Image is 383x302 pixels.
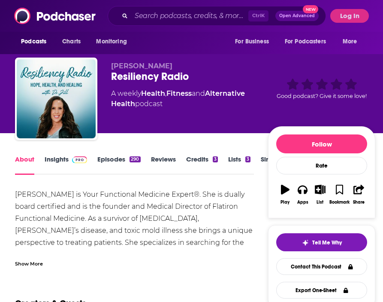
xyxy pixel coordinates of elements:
[131,9,248,23] input: Search podcasts, credits, & more...
[141,89,165,98] a: Health
[192,89,205,98] span: and
[15,155,34,175] a: About
[294,179,311,210] button: Apps
[303,5,318,13] span: New
[248,10,268,21] span: Ctrl K
[108,6,326,26] div: Search podcasts, credits, & more...
[276,233,367,251] button: tell me why sparkleTell Me Why
[245,156,250,162] div: 3
[90,34,138,50] button: open menu
[228,155,250,175] a: Lists3
[317,200,323,205] div: List
[275,11,319,21] button: Open AdvancedNew
[297,200,308,205] div: Apps
[337,34,368,50] button: open menu
[353,200,365,205] div: Share
[268,62,375,115] div: Good podcast? Give it some love!
[279,34,338,50] button: open menu
[62,36,81,48] span: Charts
[277,93,367,99] span: Good podcast? Give it some love!
[285,36,326,48] span: For Podcasters
[229,34,280,50] button: open menu
[14,8,97,24] img: Podchaser - Follow, Share and Rate Podcasts
[21,36,46,48] span: Podcasts
[72,156,87,163] img: Podchaser Pro
[302,239,309,246] img: tell me why sparkle
[186,155,218,175] a: Credits3
[57,34,86,50] a: Charts
[261,155,282,175] a: Similar
[96,36,127,48] span: Monitoring
[276,282,367,299] button: Export One-Sheet
[15,34,57,50] button: open menu
[111,89,245,108] a: Alternative Health
[276,134,367,153] button: Follow
[329,179,350,210] button: Bookmark
[276,157,367,174] div: Rate
[235,36,269,48] span: For Business
[166,89,192,98] a: Fitness
[329,200,350,205] div: Bookmark
[276,179,294,210] button: Play
[311,179,329,210] button: List
[45,155,87,175] a: InsightsPodchaser Pro
[97,155,140,175] a: Episodes290
[165,89,166,98] span: ,
[130,156,140,162] div: 290
[350,179,368,210] button: Share
[343,36,357,48] span: More
[280,200,290,205] div: Play
[17,59,96,138] img: Resiliency Radio
[111,88,268,109] div: A weekly podcast
[330,9,369,23] button: Log In
[279,14,315,18] span: Open Advanced
[213,156,218,162] div: 3
[111,62,172,70] span: [PERSON_NAME]
[312,239,342,246] span: Tell Me Why
[151,155,176,175] a: Reviews
[276,258,367,275] a: Contact This Podcast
